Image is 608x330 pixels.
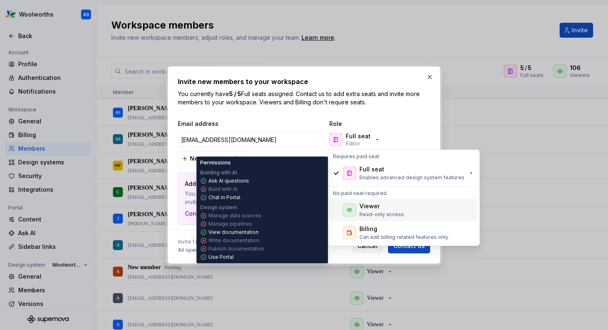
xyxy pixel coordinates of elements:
h2: Invite new members to your workspace [178,77,430,87]
button: Contact us [185,210,224,218]
div: No paid seat required [330,188,478,198]
p: Chat in Portal [208,194,240,201]
p: Manage pipelines [208,221,252,227]
p: Enables advanced design system features [359,174,464,181]
p: Write documentation [208,237,259,244]
div: Full seat [359,165,384,173]
button: Cancel [352,238,383,253]
p: Design system [200,204,237,211]
span: Invite 1 member to: [178,238,279,245]
p: Building with AI [200,169,237,176]
p: Use Portal [208,254,234,260]
div: Billing [359,225,377,233]
p: Permissions [200,159,231,166]
p: View documentation [208,229,259,236]
span: Contact us [393,242,425,250]
b: 5 / 5 [229,90,241,97]
span: Email address [178,120,326,128]
button: New team member [178,151,249,166]
p: You currently have Full seats assigned. Contact us to add extra seats and invite more members to ... [178,90,430,106]
span: Role [329,120,412,128]
button: Full seatEditor [328,131,384,148]
p: Read-only access [359,211,404,218]
span: Cancel [357,242,378,250]
p: Publish documentation [208,246,264,252]
p: Full seat [346,132,371,140]
p: Manage data sources [208,212,261,219]
p: Editor [346,140,360,147]
p: You have Full seats assigned. Contact us to add extra seats and invite more members to your works... [185,190,365,206]
span: All open design systems and projects [178,247,271,253]
p: Build with AI [208,186,237,193]
div: Requires paid seat [330,152,478,161]
p: Ask AI questions [208,178,249,184]
p: Can edit billing related features only [359,234,448,241]
p: Add seats to invite more team members [185,180,365,188]
span: New team member [190,154,244,163]
button: Contact us [388,238,430,253]
div: Viewer [359,202,380,210]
